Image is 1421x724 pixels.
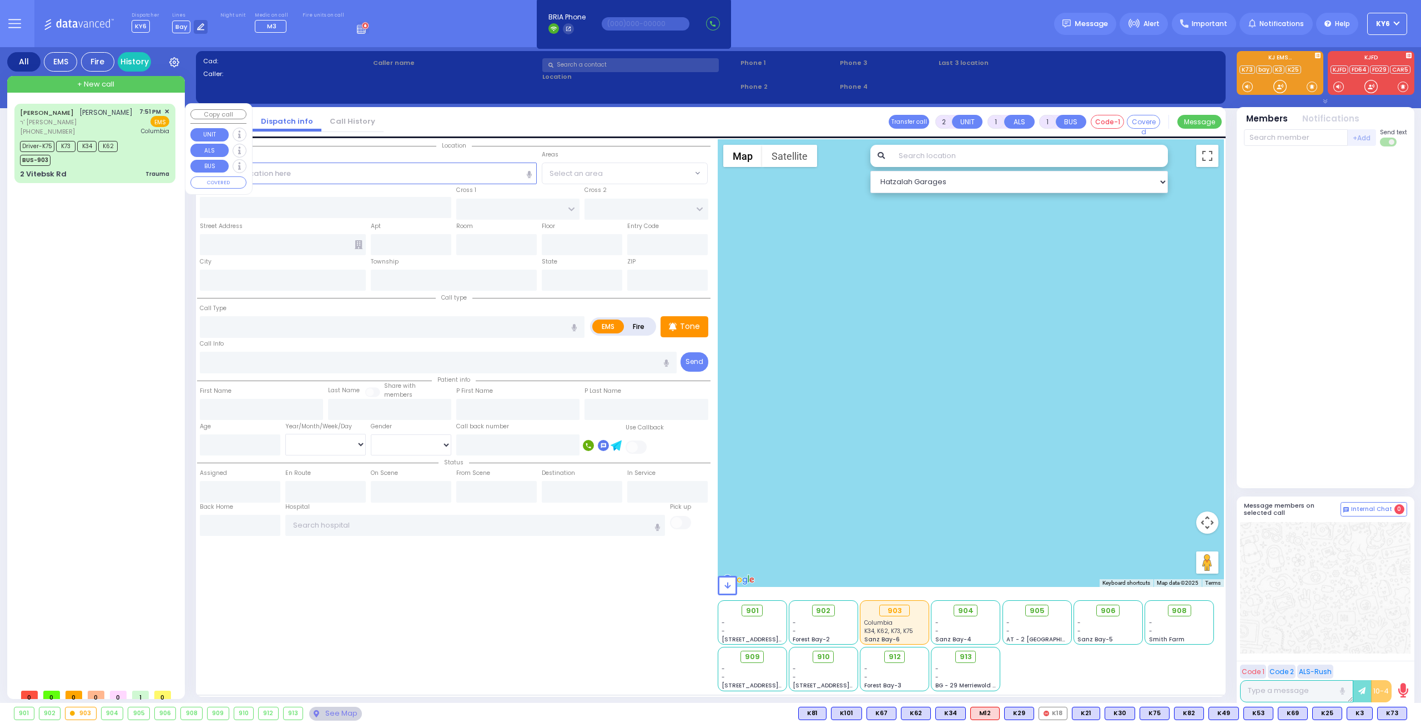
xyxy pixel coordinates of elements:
[208,707,229,720] div: 909
[1349,65,1369,74] a: FD64
[102,707,123,720] div: 904
[164,107,169,117] span: ✕
[542,469,575,478] label: Destination
[1312,707,1342,720] div: BLS
[259,707,278,720] div: 912
[98,141,118,152] span: K62
[1004,115,1035,129] button: ALS
[1302,113,1359,125] button: Notifications
[20,141,54,152] span: Driver-K75
[456,222,473,231] label: Room
[200,387,231,396] label: First Name
[1149,619,1152,627] span: -
[20,108,74,117] a: [PERSON_NAME]
[1390,65,1410,74] a: CAR5
[285,515,666,536] input: Search hospital
[1278,707,1308,720] div: BLS
[1243,707,1273,720] div: K53
[720,573,757,587] a: Open this area in Google Maps (opens a new window)
[132,12,159,19] label: Dispatcher
[65,707,96,720] div: 903
[190,144,229,157] button: ALS
[670,503,691,512] label: Pick up
[456,186,476,195] label: Cross 1
[1377,707,1407,720] div: BLS
[1240,665,1266,679] button: Code 1
[831,707,862,720] div: K101
[1341,502,1407,517] button: Internal Chat 0
[79,108,133,117] span: [PERSON_NAME]
[939,58,1079,68] label: Last 3 location
[722,627,725,635] span: -
[1347,707,1373,720] div: BLS
[793,665,796,673] span: -
[1149,627,1152,635] span: -
[722,665,725,673] span: -
[371,222,381,231] label: Apt
[680,321,700,332] p: Tone
[542,150,558,159] label: Areas
[740,82,836,92] span: Phone 2
[681,352,708,372] button: Send
[203,69,369,79] label: Caller:
[864,619,893,627] span: Columbia
[1246,113,1288,125] button: Members
[155,707,176,720] div: 906
[889,651,901,662] span: 912
[285,469,311,478] label: En Route
[21,691,38,699] span: 0
[1105,707,1135,720] div: BLS
[1196,512,1218,534] button: Map camera controls
[798,707,827,720] div: K81
[935,627,939,635] span: -
[1006,627,1010,635] span: -
[14,707,34,720] div: 901
[840,82,935,92] span: Phone 4
[550,168,603,179] span: Select an area
[81,52,114,72] div: Fire
[190,160,229,173] button: BUS
[436,293,472,302] span: Call type
[548,12,586,22] span: BRIA Phone
[132,691,149,699] span: 1
[1347,707,1373,720] div: K3
[200,503,233,512] label: Back Home
[935,635,971,644] span: Sanz Bay-4
[722,619,725,627] span: -
[1140,707,1170,720] div: K75
[864,665,868,673] span: -
[935,707,966,720] div: K34
[864,627,913,635] span: K34, K62, K73, K75
[952,115,982,129] button: UNIT
[935,681,997,690] span: BG - 29 Merriewold S.
[1127,115,1160,129] button: Covered
[88,691,104,699] span: 0
[1380,128,1407,136] span: Send text
[623,320,654,333] label: Fire
[793,681,898,690] span: [STREET_ADDRESS][PERSON_NAME]
[285,503,310,512] label: Hospital
[432,376,476,384] span: Patient info
[816,605,830,616] span: 902
[203,57,369,66] label: Cad:
[1376,19,1390,29] span: KY6
[200,469,227,478] label: Assigned
[627,469,656,478] label: In Service
[745,651,760,662] span: 909
[1101,605,1116,616] span: 906
[1244,502,1341,517] h5: Message members on selected call
[303,12,344,19] label: Fire units on call
[234,707,254,720] div: 910
[970,707,1000,720] div: M12
[935,619,939,627] span: -
[190,128,229,141] button: UNIT
[456,387,493,396] label: P First Name
[1351,505,1392,513] span: Internal Chat
[793,627,796,635] span: -
[1367,13,1407,35] button: KY6
[935,673,939,681] span: -
[1312,707,1342,720] div: K25
[901,707,931,720] div: BLS
[456,422,509,431] label: Call back number
[720,573,757,587] img: Google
